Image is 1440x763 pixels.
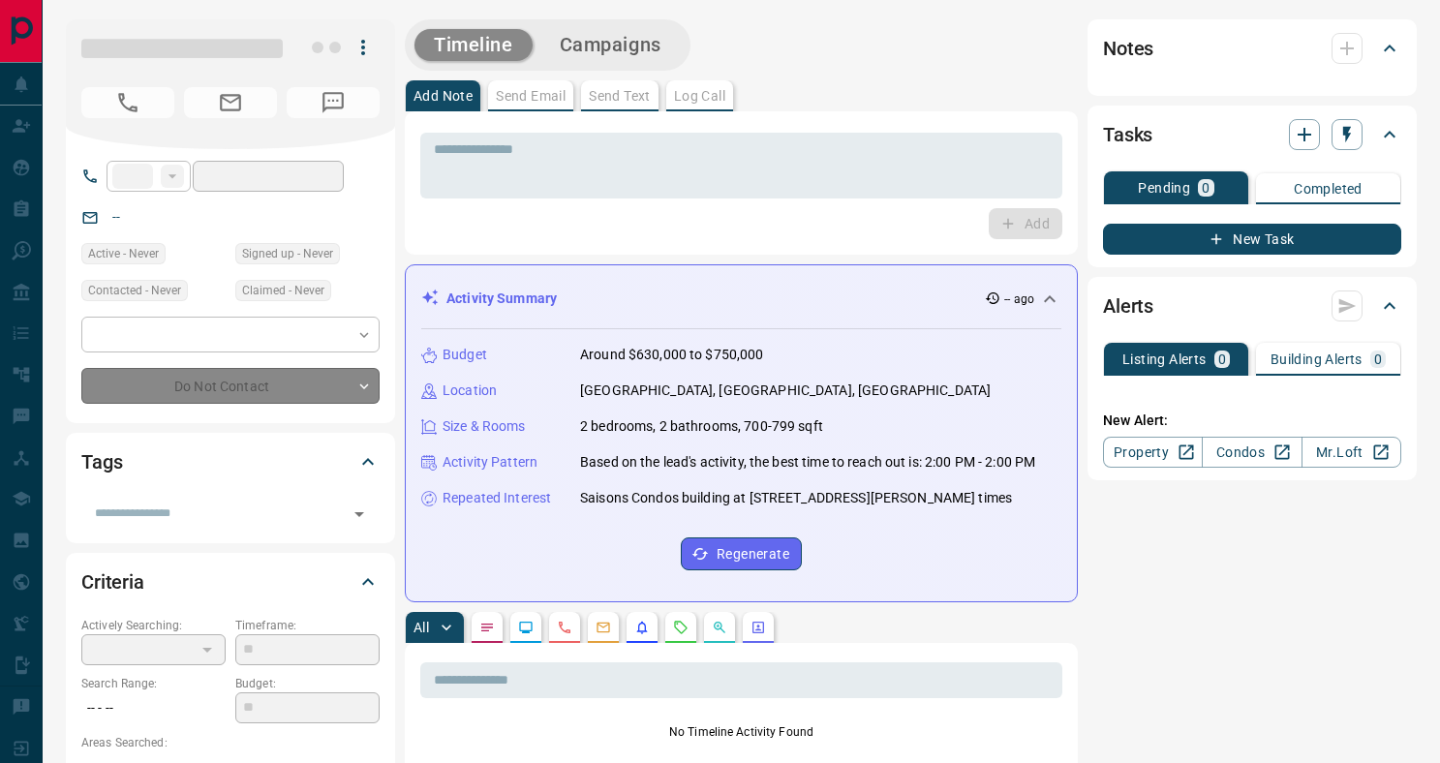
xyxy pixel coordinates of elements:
svg: Emails [596,620,611,635]
p: Listing Alerts [1122,352,1207,366]
a: Mr.Loft [1302,437,1401,468]
svg: Calls [557,620,572,635]
h2: Criteria [81,566,144,597]
p: Budget [443,345,487,365]
p: Pending [1138,181,1190,195]
span: Contacted - Never [88,281,181,300]
h2: Tags [81,446,122,477]
span: Claimed - Never [242,281,324,300]
svg: Agent Actions [751,620,766,635]
svg: Lead Browsing Activity [518,620,534,635]
p: -- - -- [81,692,226,724]
p: 0 [1374,352,1382,366]
svg: Requests [673,620,689,635]
div: Notes [1103,25,1401,72]
h2: Tasks [1103,119,1152,150]
svg: Listing Alerts [634,620,650,635]
p: Search Range: [81,675,226,692]
p: Location [443,381,497,401]
p: Around $630,000 to $750,000 [580,345,764,365]
p: -- ago [1004,290,1034,308]
a: Condos [1202,437,1302,468]
p: [GEOGRAPHIC_DATA], [GEOGRAPHIC_DATA], [GEOGRAPHIC_DATA] [580,381,991,401]
p: Add Note [414,89,473,103]
p: Building Alerts [1271,352,1363,366]
a: Property [1103,437,1203,468]
p: New Alert: [1103,411,1401,431]
svg: Notes [479,620,495,635]
p: Size & Rooms [443,416,526,437]
p: Timeframe: [235,617,380,634]
div: Do Not Contact [81,368,380,404]
button: Timeline [414,29,533,61]
h2: Notes [1103,33,1153,64]
span: No Number [81,87,174,118]
button: Campaigns [540,29,681,61]
p: 0 [1218,352,1226,366]
p: Areas Searched: [81,734,380,751]
span: No Number [287,87,380,118]
span: Signed up - Never [242,244,333,263]
div: Alerts [1103,283,1401,329]
p: Completed [1294,182,1363,196]
p: All [414,621,429,634]
div: Tasks [1103,111,1401,158]
button: New Task [1103,224,1401,255]
button: Regenerate [681,537,802,570]
h2: Alerts [1103,290,1153,321]
span: Active - Never [88,244,159,263]
a: -- [112,209,120,225]
svg: Opportunities [712,620,727,635]
div: Tags [81,439,380,485]
p: Based on the lead's activity, the best time to reach out is: 2:00 PM - 2:00 PM [580,452,1035,473]
p: Activity Pattern [443,452,537,473]
p: Activity Summary [446,289,557,309]
button: Open [346,501,373,528]
p: Actively Searching: [81,617,226,634]
span: No Email [184,87,277,118]
div: Criteria [81,559,380,605]
div: Activity Summary-- ago [421,281,1061,317]
p: Repeated Interest [443,488,551,508]
p: Saisons Condos building at [STREET_ADDRESS][PERSON_NAME] times [580,488,1012,508]
p: Budget: [235,675,380,692]
p: 2 bedrooms, 2 bathrooms, 700-799 sqft [580,416,823,437]
p: No Timeline Activity Found [420,723,1062,741]
p: 0 [1202,181,1210,195]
